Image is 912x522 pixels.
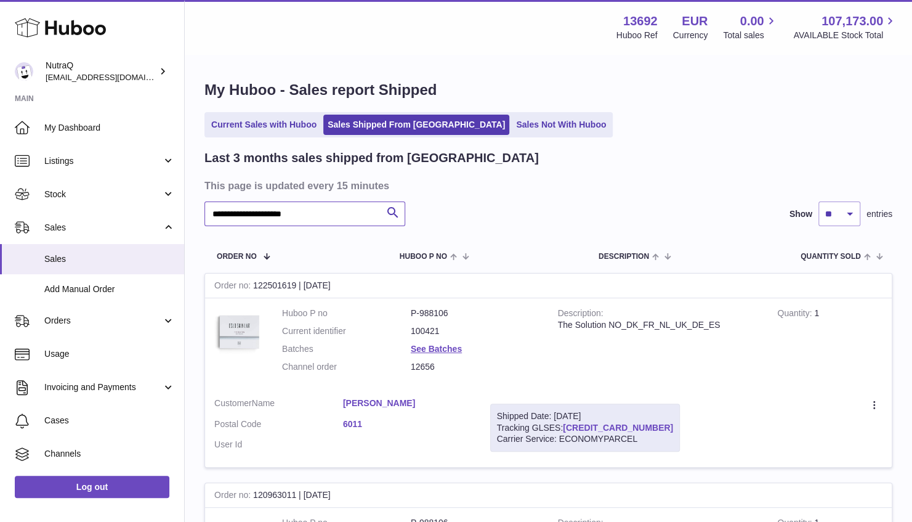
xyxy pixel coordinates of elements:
dd: P-988106 [411,308,539,319]
div: Huboo Ref [616,30,658,41]
a: See Batches [411,344,462,354]
div: Currency [673,30,708,41]
dt: User Id [214,439,343,451]
span: Sales [44,253,175,265]
strong: Quantity [777,308,814,321]
a: 0.00 Total sales [723,13,778,41]
span: 107,173.00 [821,13,883,30]
strong: EUR [682,13,708,30]
dt: Name [214,398,343,412]
a: 6011 [343,418,472,430]
div: Shipped Date: [DATE] [497,410,674,422]
span: Order No [217,253,257,261]
dt: Huboo P no [282,308,411,319]
a: Sales Not With Huboo [512,115,610,135]
strong: 13692 [623,13,658,30]
span: Stock [44,189,162,200]
span: Listings [44,155,162,167]
dt: Postal Code [214,418,343,433]
dt: Current identifier [282,325,411,337]
a: [PERSON_NAME] [343,398,472,409]
dd: 12656 [411,361,539,373]
div: Tracking GLSES: [490,404,680,452]
span: [EMAIL_ADDRESS][DOMAIN_NAME] [46,72,181,82]
a: Sales Shipped From [GEOGRAPHIC_DATA] [323,115,509,135]
div: 122501619 | [DATE] [205,274,892,298]
img: log@nutraq.com [15,62,33,81]
div: 120963011 | [DATE] [205,483,892,508]
span: Quantity Sold [801,253,861,261]
span: AVAILABLE Stock Total [793,30,897,41]
a: Log out [15,476,169,498]
label: Show [789,208,812,220]
span: Sales [44,222,162,234]
img: 136921728478892.jpg [214,308,264,357]
dd: 100421 [411,325,539,337]
span: Cases [44,415,175,426]
span: My Dashboard [44,122,175,134]
a: 107,173.00 AVAILABLE Stock Total [793,13,897,41]
strong: Description [558,308,603,321]
div: Carrier Service: ECONOMYPARCEL [497,433,674,445]
strong: Order no [214,490,253,503]
span: Huboo P no [400,253,447,261]
span: Channels [44,448,175,460]
div: The Solution NO_DK_FR_NL_UK_DE_ES [558,319,759,331]
span: Description [599,253,649,261]
span: Customer [214,398,252,408]
span: Total sales [723,30,778,41]
td: 1 [768,298,892,388]
span: Add Manual Order [44,283,175,295]
a: [CREDIT_CARD_NUMBER] [563,423,673,433]
div: NutraQ [46,60,156,83]
span: 0.00 [740,13,764,30]
dt: Batches [282,343,411,355]
h2: Last 3 months sales shipped from [GEOGRAPHIC_DATA] [204,150,539,166]
a: Current Sales with Huboo [207,115,321,135]
span: entries [866,208,892,220]
span: Invoicing and Payments [44,381,162,393]
dt: Channel order [282,361,411,373]
h3: This page is updated every 15 minutes [204,179,889,192]
span: Orders [44,315,162,327]
span: Usage [44,348,175,360]
strong: Order no [214,280,253,293]
h1: My Huboo - Sales report Shipped [204,80,892,100]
